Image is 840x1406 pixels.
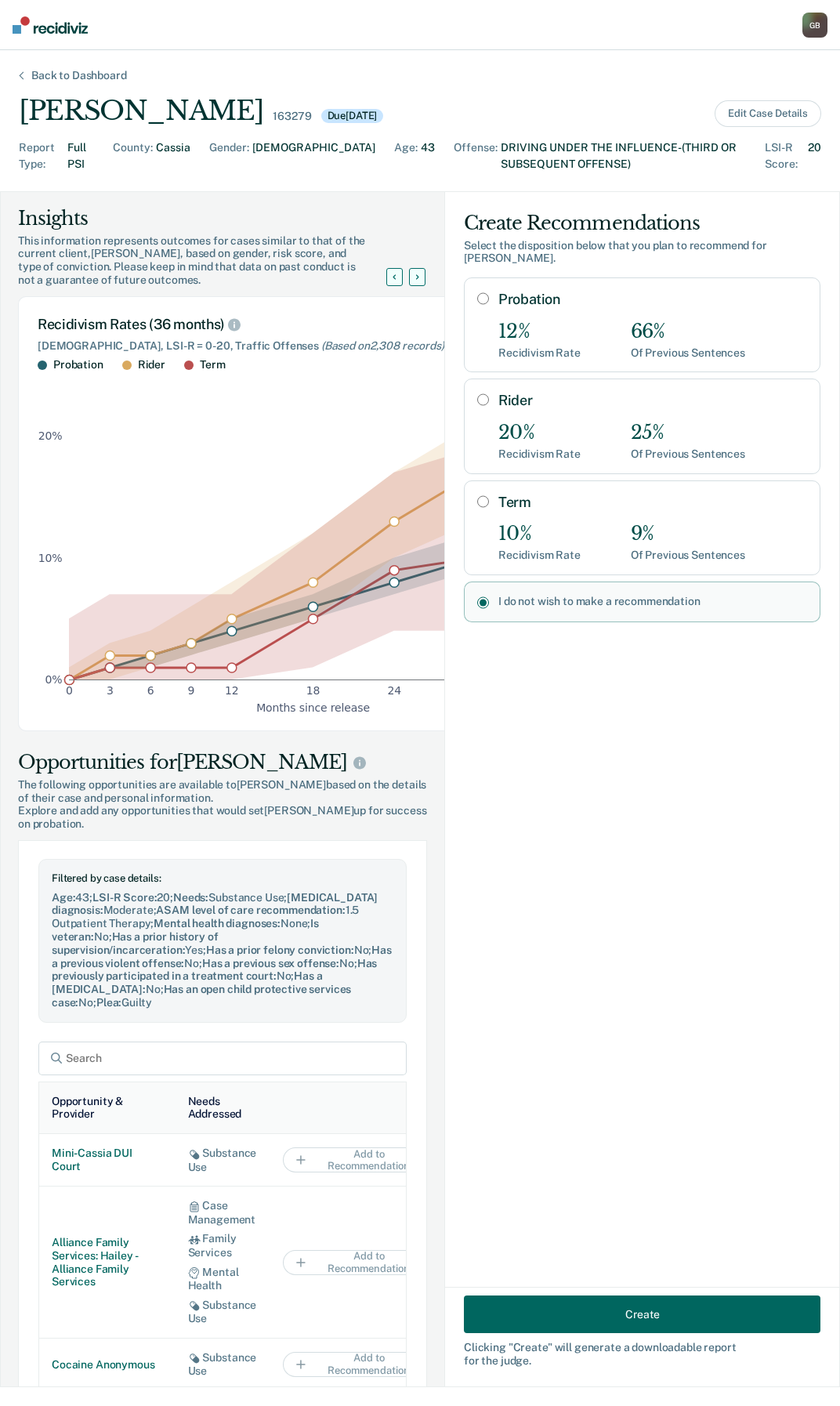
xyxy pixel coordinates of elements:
[19,140,64,172] div: Report Type :
[283,1250,440,1275] button: Add to Recommendation
[188,1232,258,1259] div: Family Services
[52,917,319,943] span: Is veteran :
[715,100,821,127] button: Edit Case Details
[107,685,114,698] text: 3
[498,549,581,562] div: Recidivism Rate
[156,904,345,916] span: ASAM level of care recommendation :
[188,1199,258,1226] div: Case Management
[464,1341,820,1368] div: Clicking " Create " will generate a downloadable report for the judge.
[38,552,63,564] text: 10%
[464,239,820,266] div: Select the disposition below that you plan to recommend for [PERSON_NAME] .
[321,109,384,123] div: Due [DATE]
[273,110,311,123] div: 163279
[454,140,498,172] div: Offense :
[13,16,88,34] img: Recidiviz
[38,1042,407,1075] input: Search
[498,494,807,511] label: Term
[173,891,208,904] span: Needs :
[498,448,581,461] div: Recidivism Rate
[206,944,354,956] span: Has a prior felony conviction :
[631,523,745,545] div: 9%
[69,387,556,679] g: area
[138,358,165,371] div: Rider
[631,422,745,444] div: 25%
[631,346,745,360] div: Of Previous Sentences
[52,1358,163,1372] div: Cocaine Anonymous
[188,1147,258,1173] div: Substance Use
[202,957,339,969] span: Has a previous sex offense :
[38,429,63,686] g: y-axis tick label
[631,549,745,562] div: Of Previous Sentences
[52,983,351,1009] span: Has an open child protective services case :
[498,321,581,343] div: 12%
[52,891,75,904] span: Age :
[66,685,563,698] g: x-axis tick label
[188,1299,258,1325] div: Substance Use
[631,448,745,461] div: Of Previous Sentences
[188,685,195,698] text: 9
[147,685,154,698] text: 6
[498,595,807,608] label: I do not wish to make a recommendation
[631,321,745,343] div: 66%
[200,358,225,371] div: Term
[52,944,392,969] span: Has a previous violent offense :
[52,872,393,885] div: Filtered by case details:
[252,140,375,172] div: [DEMOGRAPHIC_DATA]
[52,930,218,956] span: Has a prior history of supervision/incarceration :
[808,140,821,172] div: 20
[209,140,249,172] div: Gender :
[92,891,157,904] span: LSI-R Score :
[52,1095,163,1122] div: Opportunity & Provider
[394,140,418,172] div: Age :
[18,750,427,775] div: Opportunities for [PERSON_NAME]
[18,804,427,831] span: Explore and add any opportunities that would set [PERSON_NAME] up for success on probation.
[52,1147,163,1173] div: Mini-Cassia DUI Court
[13,69,146,82] div: Back to Dashboard
[19,95,263,127] div: [PERSON_NAME]
[113,140,153,172] div: County :
[283,1147,440,1172] button: Add to Recommendation
[38,429,63,442] text: 20%
[18,234,405,287] div: This information represents outcomes for cases similar to that of the current client, [PERSON_NAM...
[53,358,103,371] div: Probation
[154,917,281,929] span: Mental health diagnoses :
[256,701,370,714] g: x-axis label
[52,969,323,995] span: Has a [MEDICAL_DATA] :
[321,339,444,352] span: (Based on 2,308 records )
[802,13,827,38] div: G B
[18,778,427,805] span: The following opportunities are available to [PERSON_NAME] based on the details of their case and...
[283,1352,440,1377] button: Add to Recommendation
[464,211,820,236] div: Create Recommendations
[188,1266,258,1292] div: Mental Health
[501,140,746,172] div: DRIVING UNDER THE INFLUENCE-(THIRD OR SUBSEQUENT OFFENSE)
[498,346,581,360] div: Recidivism Rate
[498,392,807,409] label: Rider
[18,206,405,231] div: Insights
[156,140,190,172] div: Cassia
[387,685,401,698] text: 24
[45,673,63,686] text: 0%
[52,891,378,917] span: [MEDICAL_DATA] diagnosis :
[256,701,370,714] text: Months since release
[96,996,121,1009] span: Plea :
[52,891,393,1009] div: 43 ; 20 ; Substance Use ; Moderate ; 1.5 Outpatient Therapy ; None ; No ; Yes ; No ; No ; No ; No...
[38,316,589,333] div: Recidivism Rates (36 months)
[52,1236,163,1288] div: Alliance Family Services: Hailey - Alliance Family Services
[498,291,807,308] label: Probation
[498,422,581,444] div: 20%
[67,140,94,172] div: Full PSI
[765,140,805,172] div: LSI-R Score :
[52,957,377,983] span: Has previously participated in a treatment court :
[498,523,581,545] div: 10%
[306,685,320,698] text: 18
[66,685,73,698] text: 0
[802,13,827,38] button: GB
[421,140,435,172] div: 43
[38,339,589,353] div: [DEMOGRAPHIC_DATA], LSI-R = 0-20, Traffic Offenses
[188,1095,258,1122] div: Needs Addressed
[188,1351,258,1378] div: Substance Use
[225,685,239,698] text: 12
[464,1295,820,1333] button: Create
